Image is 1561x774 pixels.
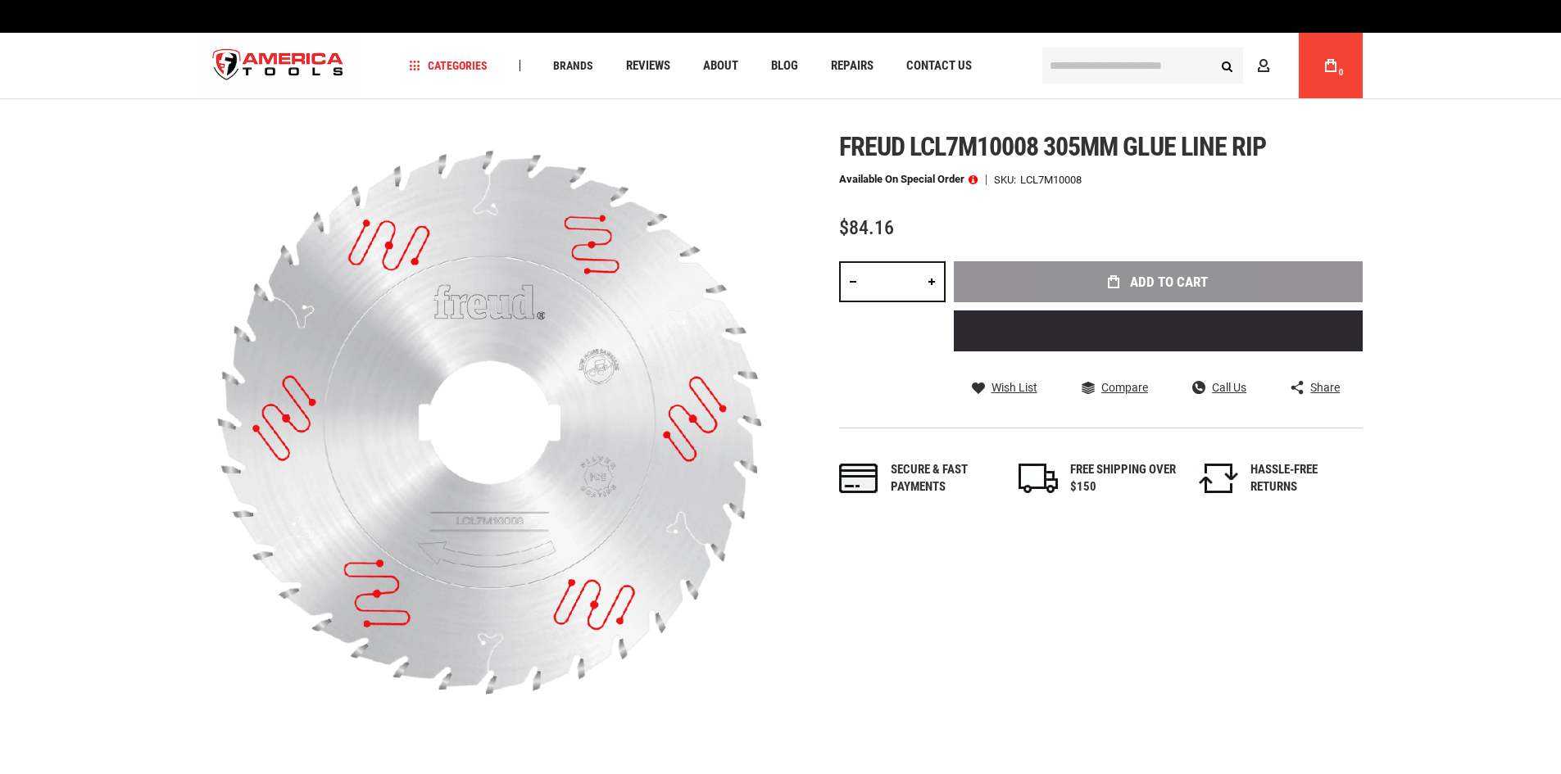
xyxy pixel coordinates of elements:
[1101,382,1148,393] span: Compare
[1310,382,1340,393] span: Share
[703,60,738,72] span: About
[899,55,979,77] a: Contact Us
[839,464,878,493] img: payments
[1192,380,1246,395] a: Call Us
[1250,461,1357,496] div: HASSLE-FREE RETURNS
[824,55,881,77] a: Repairs
[1315,33,1346,98] a: 0
[1019,464,1058,493] img: shipping
[199,35,358,97] a: store logo
[199,35,358,97] img: America Tools
[1020,174,1082,185] div: LCL7M10008
[409,60,488,71] span: Categories
[1339,68,1344,77] span: 0
[906,60,972,72] span: Contact Us
[1070,461,1177,496] div: FREE SHIPPING OVER $150
[546,55,601,77] a: Brands
[839,216,894,239] span: $84.16
[891,461,997,496] div: Secure & fast payments
[992,382,1037,393] span: Wish List
[1212,382,1246,393] span: Call Us
[1082,380,1148,395] a: Compare
[839,174,978,185] p: Available on Special Order
[199,132,781,713] img: main product photo
[994,174,1020,185] strong: SKU
[771,60,798,72] span: Blog
[402,55,495,77] a: Categories
[839,131,1266,162] span: Freud lcl7m10008 305mm glue line rip
[1199,464,1238,493] img: returns
[764,55,805,77] a: Blog
[972,380,1037,395] a: Wish List
[831,60,874,72] span: Repairs
[553,60,593,71] span: Brands
[1212,50,1243,81] button: Search
[619,55,678,77] a: Reviews
[696,55,746,77] a: About
[626,60,670,72] span: Reviews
